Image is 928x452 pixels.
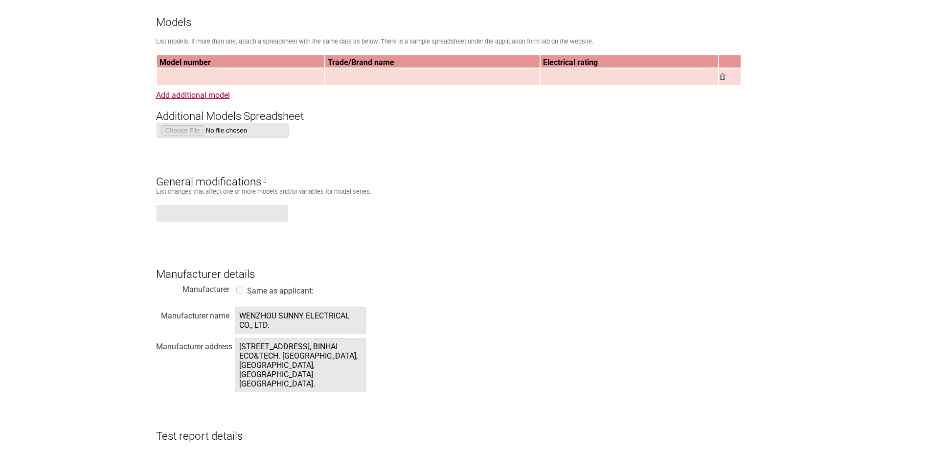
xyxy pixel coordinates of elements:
th: Model number [157,55,324,68]
div: Manufacturer [156,282,229,292]
div: Manufacturer address [156,339,229,349]
small: List changes that affect one or more models and/or variables for model series. [156,188,371,195]
img: Remove [720,73,725,80]
h3: Additional Models Spreadsheet [156,93,772,123]
span: General Modifications are changes that affect one or more models. E.g. Alternative brand names or... [264,177,266,183]
h3: Test report details [156,413,772,442]
span: [STREET_ADDRESS], BINHAI ECO&TECH. [GEOGRAPHIC_DATA], [GEOGRAPHIC_DATA], [GEOGRAPHIC_DATA] [GEOGR... [235,338,366,392]
h3: Manufacturer details [156,251,772,281]
span: WENZHOU SUNNY ELECTRICAL CO., LTD. [235,307,366,334]
h3: General modifications [156,158,772,188]
th: Electrical rating [541,55,719,68]
a: Add additional model [156,90,230,100]
small: List models. If more than one, attach a spreadsheet with the same data as below. There is a sampl... [156,38,593,45]
th: Trade/Brand name [325,55,540,68]
div: Manufacturer name [156,309,229,318]
label: Same as applicant: [247,286,314,295]
input: on [235,287,245,294]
